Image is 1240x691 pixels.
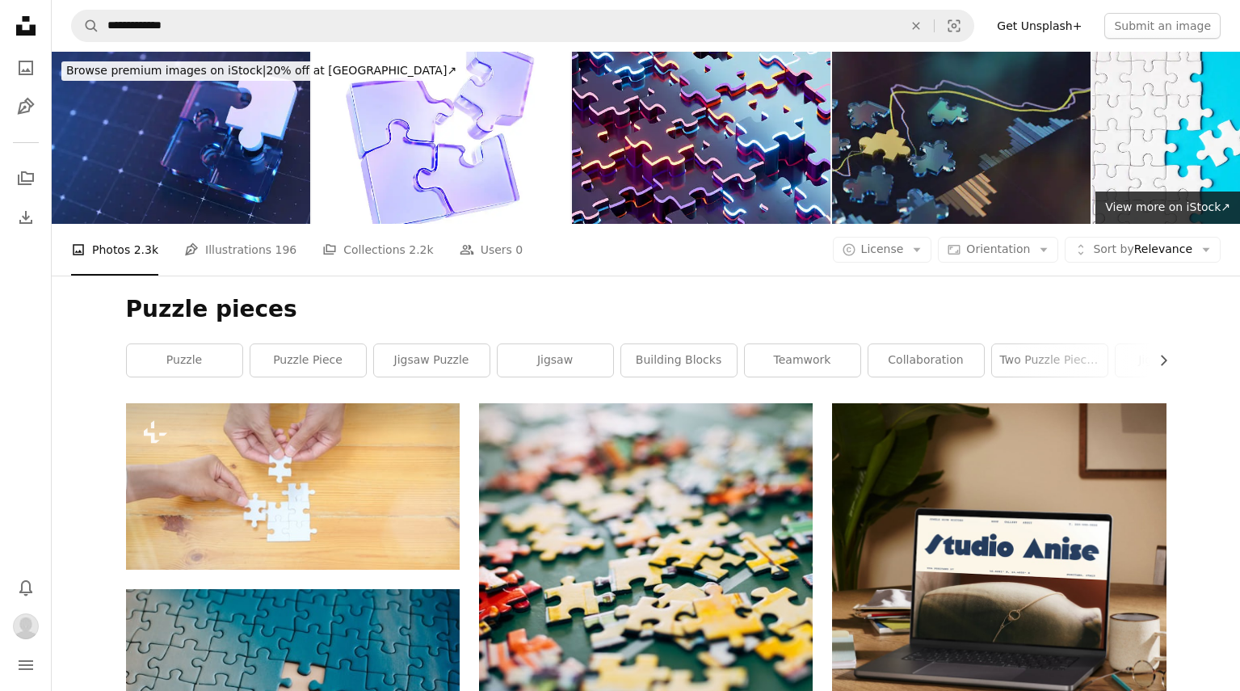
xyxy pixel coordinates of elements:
button: scroll list to the right [1149,344,1166,377]
span: Orientation [966,242,1030,255]
a: Users 0 [460,224,523,276]
h1: Puzzle pieces [126,295,1166,324]
a: Illustrations 196 [184,224,296,276]
span: 2.2k [409,241,433,259]
button: Search Unsplash [72,11,99,41]
img: Top view of hands of diverse people assembling jigsaw puzzle together represents teamwork of the ... [126,403,460,570]
a: puzzle piece [250,344,366,377]
span: Browse premium images on iStock | [66,64,266,77]
a: collaboration [868,344,984,377]
a: puzzle [127,344,242,377]
button: Notifications [10,571,42,604]
button: Clear [898,11,934,41]
span: 0 [515,241,523,259]
a: Top view of hands of diverse people assembling jigsaw puzzle together represents teamwork of the ... [126,479,460,494]
span: Relevance [1093,242,1192,258]
a: two puzzle pieces [992,344,1108,377]
a: Photos [10,52,42,84]
span: 20% off at [GEOGRAPHIC_DATA] ↗ [66,64,456,77]
button: Orientation [938,237,1058,263]
a: Download History [10,201,42,234]
a: Illustrations [10,91,42,123]
a: jigsaw puzzle [374,344,490,377]
button: Menu [10,649,42,681]
a: building blocks [621,344,737,377]
a: Browse premium images on iStock|20% off at [GEOGRAPHIC_DATA]↗ [52,52,471,91]
span: Sort by [1093,242,1133,255]
img: Business Growth and Loss Concept Featuring Puzzle Shapes and Financial Graph [832,52,1091,224]
a: Collections 2.2k [322,224,433,276]
form: Find visuals sitewide [71,10,974,42]
a: Get Unsplash+ [987,13,1091,39]
a: View more on iStock↗ [1095,192,1240,224]
span: 196 [275,241,297,259]
span: View more on iStock ↗ [1105,200,1230,213]
img: Abstract Digital Puzzle Piece on a Futuristic Grid Background [52,52,310,224]
span: License [861,242,904,255]
img: Avatar of user Stephanie Gehman [13,613,39,639]
button: Profile [10,610,42,643]
a: jigsaw piece [1116,344,1231,377]
a: teamwork [745,344,860,377]
img: Jigsaw Puzzle Pieces with Neon Lines, Cyber Background [572,52,830,224]
a: Collections [10,162,42,195]
button: License [833,237,932,263]
button: Visual search [935,11,973,41]
a: jigsaw [498,344,613,377]
button: Sort byRelevance [1065,237,1221,263]
a: red white and gray jigsaw puzzle [479,605,813,619]
img: 3d glass holographic puzzle pieces render icon. Jigsaw toy elements for connection, logical think... [312,52,570,224]
button: Submit an image [1104,13,1221,39]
